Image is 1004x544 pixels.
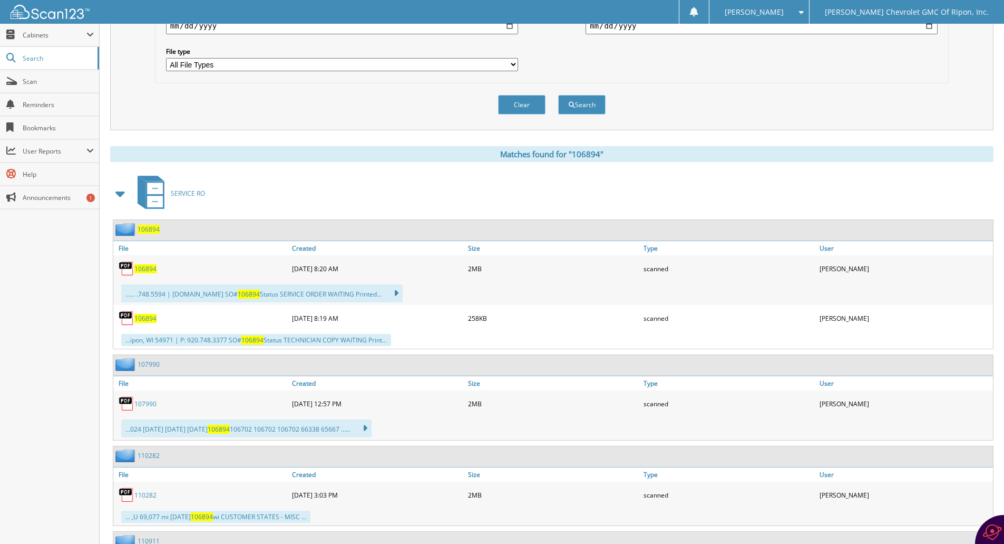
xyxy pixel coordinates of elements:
div: Matches found for "106894" [110,146,993,162]
div: [PERSON_NAME] [817,393,993,414]
span: Bookmarks [23,123,94,132]
a: File [113,376,289,390]
span: [PERSON_NAME] [725,9,784,15]
span: SERVICE RO [171,189,205,198]
div: [DATE] 8:19 AM [289,308,465,329]
span: [PERSON_NAME] Chevrolet GMC Of Ripon, Inc. [825,9,989,15]
div: 2MB [465,484,641,505]
img: folder2.png [115,223,138,236]
input: start [166,17,518,34]
a: SERVICE RO [131,173,205,214]
div: ...024 [DATE] [DATE] [DATE] 106702 106702 106702 66338 65667 ...... [121,419,372,437]
div: 2MB [465,393,641,414]
a: Created [289,241,465,255]
a: Type [641,376,817,390]
img: PDF.png [119,310,134,326]
div: scanned [641,258,817,279]
a: 106894 [138,225,160,234]
span: 106894 [241,336,264,345]
div: [PERSON_NAME] [817,258,993,279]
a: Size [465,376,641,390]
button: Clear [498,95,545,114]
div: [DATE] 12:57 PM [289,393,465,414]
span: Scan [23,77,94,86]
img: PDF.png [119,487,134,503]
a: File [113,467,289,482]
span: User Reports [23,147,86,156]
div: [PERSON_NAME] [817,308,993,329]
button: Search [558,95,606,114]
a: User [817,467,993,482]
span: Search [23,54,92,63]
div: [DATE] 3:03 PM [289,484,465,505]
span: Reminders [23,100,94,109]
a: Created [289,376,465,390]
a: User [817,241,993,255]
div: 1 [86,194,95,202]
a: Type [641,467,817,482]
span: Announcements [23,193,94,202]
a: User [817,376,993,390]
a: 110282 [138,451,160,460]
div: ...... .748.5594 | [DOMAIN_NAME] SO# Status SERVICE ORDER WAITING Printed... [121,284,403,302]
span: Help [23,170,94,179]
a: Size [465,467,641,482]
label: File type [166,47,518,56]
div: scanned [641,484,817,505]
div: ...ipon, WI 54971 | P: 920.748.3377 SO# Status TECHNICIAN COPY WAITING Print... [121,334,391,346]
a: 106894 [134,314,157,323]
img: PDF.png [119,261,134,276]
img: PDF.png [119,396,134,412]
span: 106894 [208,425,230,434]
span: 106894 [191,512,213,521]
img: folder2.png [115,449,138,462]
span: 106894 [238,290,260,299]
img: scan123-logo-white.svg [11,5,90,19]
a: 107990 [134,399,157,408]
div: ... ,U 69,077 mi [DATE] wi CUSTOMER STATES - MISC ... [121,511,310,523]
a: 106894 [134,264,157,273]
input: end [586,17,938,34]
a: File [113,241,289,255]
img: folder2.png [115,358,138,371]
div: 2MB [465,258,641,279]
a: Size [465,241,641,255]
a: 110282 [134,491,157,500]
div: scanned [641,393,817,414]
a: Type [641,241,817,255]
div: 258KB [465,308,641,329]
span: Cabinets [23,31,86,40]
div: [PERSON_NAME] [817,484,993,505]
a: 107990 [138,360,160,369]
div: scanned [641,308,817,329]
a: Created [289,467,465,482]
div: [DATE] 8:20 AM [289,258,465,279]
